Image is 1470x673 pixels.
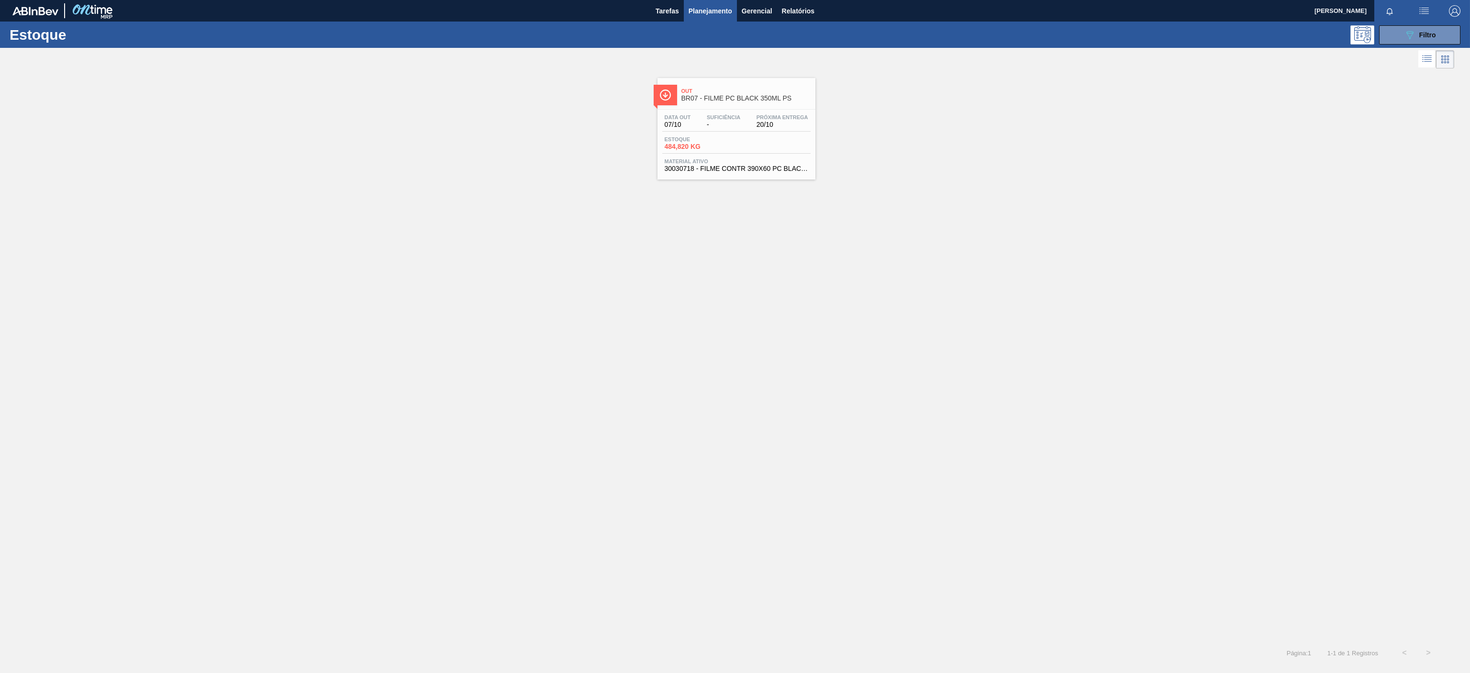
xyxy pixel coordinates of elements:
[1436,50,1454,68] div: Visão em Cards
[665,165,808,172] span: 30030718 - FILME CONTR 390X60 PC BLACK 350ML NIV24
[1418,50,1436,68] div: Visão em Lista
[1287,650,1311,657] span: Página : 1
[1392,641,1416,665] button: <
[1350,25,1374,45] div: Pogramando: nenhum usuário selecionado
[1374,4,1405,18] button: Notificações
[1418,5,1430,17] img: userActions
[707,114,740,120] span: Suficiência
[656,5,679,17] span: Tarefas
[757,121,808,128] span: 20/10
[1449,5,1460,17] img: Logout
[742,5,772,17] span: Gerencial
[10,29,162,40] h1: Estoque
[689,5,732,17] span: Planejamento
[1419,31,1436,39] span: Filtro
[665,114,691,120] span: Data out
[650,71,820,179] a: ÍconeOutBR07 - FILME PC BLACK 350ML PSData out07/10Suficiência-Próxima Entrega20/10Estoque484,820...
[1379,25,1460,45] button: Filtro
[665,158,808,164] span: Material ativo
[659,89,671,101] img: Ícone
[665,143,732,150] span: 484,820 KG
[782,5,814,17] span: Relatórios
[681,88,811,94] span: Out
[1325,650,1378,657] span: 1 - 1 de 1 Registros
[12,7,58,15] img: TNhmsLtSVTkK8tSr43FrP2fwEKptu5GPRR3wAAAABJRU5ErkJggg==
[665,121,691,128] span: 07/10
[707,121,740,128] span: -
[1416,641,1440,665] button: >
[665,136,732,142] span: Estoque
[757,114,808,120] span: Próxima Entrega
[681,95,811,102] span: BR07 - FILME PC BLACK 350ML PS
